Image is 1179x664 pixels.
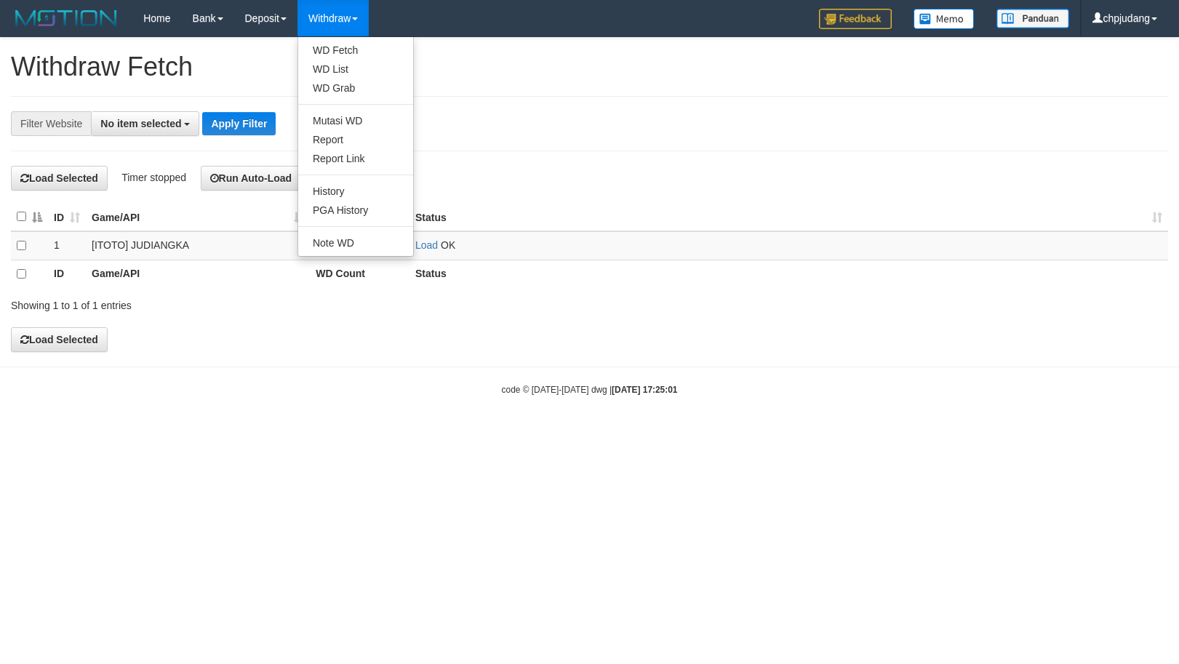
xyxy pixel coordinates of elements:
th: ID: activate to sort column ascending [48,203,86,231]
div: Filter Website [11,111,91,136]
th: Game/API: activate to sort column ascending [86,203,310,231]
button: Run Auto-Load [201,166,302,191]
th: Game/API [86,260,310,288]
button: Load Selected [11,327,108,352]
a: Mutasi WD [298,111,413,130]
a: PGA History [298,201,413,220]
span: No item selected [100,118,181,129]
th: ID [48,260,86,288]
a: WD Grab [298,79,413,97]
span: OK [441,239,455,251]
button: No item selected [91,111,199,136]
img: panduan.png [996,9,1069,28]
a: Report Link [298,149,413,168]
img: Button%20Memo.svg [914,9,975,29]
th: WD Count [310,260,409,288]
a: WD Fetch [298,41,413,60]
button: Apply Filter [202,112,276,135]
img: Feedback.jpg [819,9,892,29]
a: Report [298,130,413,149]
button: Load Selected [11,166,108,191]
small: code © [DATE]-[DATE] dwg | [502,385,678,395]
img: MOTION_logo.png [11,7,121,29]
th: Status: activate to sort column ascending [409,203,1168,231]
td: [ITOTO] JUDIANGKA [86,231,310,260]
a: Load [415,239,438,251]
td: 1 [48,231,86,260]
strong: [DATE] 17:25:01 [612,385,677,395]
h1: Withdraw Fetch [11,52,1168,81]
a: WD List [298,60,413,79]
span: Timer stopped [121,172,186,183]
a: History [298,182,413,201]
th: Status [409,260,1168,288]
a: Note WD [298,233,413,252]
div: Showing 1 to 1 of 1 entries [11,292,480,313]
